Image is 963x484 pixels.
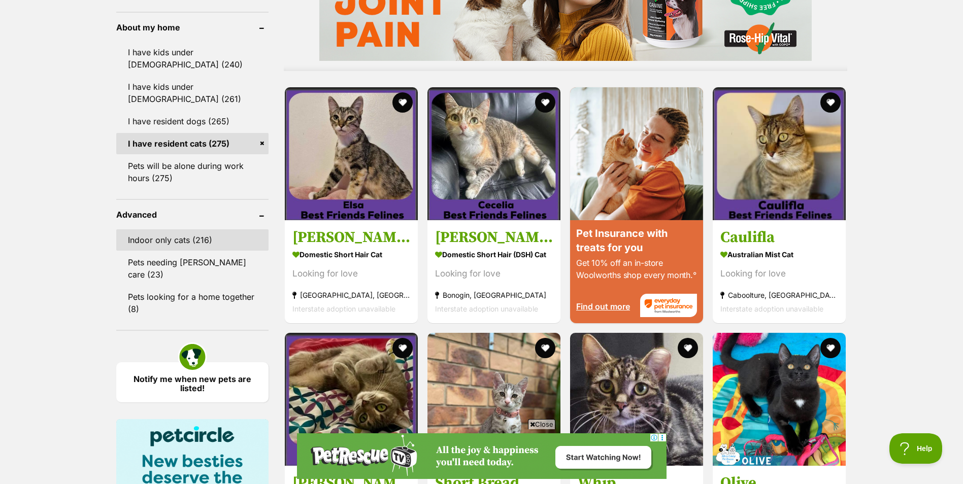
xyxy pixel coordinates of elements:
[292,267,410,281] div: Looking for love
[116,111,269,132] a: I have resident dogs (265)
[435,304,538,313] span: Interstate adoption unavailable
[292,304,395,313] span: Interstate adoption unavailable
[435,247,553,262] strong: Domestic Short Hair (DSH) Cat
[292,228,410,247] h3: [PERSON_NAME]
[116,155,269,189] a: Pets will be alone during work hours (275)
[713,333,846,466] img: Olive - Domestic Short Hair (DSH) Cat
[720,247,838,262] strong: Australian Mist Cat
[116,286,269,320] a: Pets looking for a home together (8)
[678,338,698,358] button: favourite
[392,92,413,113] button: favourite
[889,433,943,464] iframe: Help Scout Beacon - Open
[535,92,555,113] button: favourite
[570,333,703,466] img: Whip - Domestic Short Hair Cat
[720,267,838,281] div: Looking for love
[435,288,553,302] strong: Bonogin, [GEOGRAPHIC_DATA]
[720,304,823,313] span: Interstate adoption unavailable
[285,220,418,323] a: [PERSON_NAME] Domestic Short Hair Cat Looking for love [GEOGRAPHIC_DATA], [GEOGRAPHIC_DATA] Inter...
[392,338,413,358] button: favourite
[427,333,560,466] img: Short Bread - Domestic Medium Hair Cat
[427,220,560,323] a: [PERSON_NAME] Domestic Short Hair (DSH) Cat Looking for love Bonogin, [GEOGRAPHIC_DATA] Interstat...
[116,210,269,219] header: Advanced
[720,288,838,302] strong: Caboolture, [GEOGRAPHIC_DATA]
[528,419,555,429] span: Close
[292,288,410,302] strong: [GEOGRAPHIC_DATA], [GEOGRAPHIC_DATA]
[116,23,269,32] header: About my home
[535,338,555,358] button: favourite
[713,220,846,323] a: Caulifla Australian Mist Cat Looking for love Caboolture, [GEOGRAPHIC_DATA] Interstate adoption u...
[116,133,269,154] a: I have resident cats (275)
[435,267,553,281] div: Looking for love
[116,76,269,110] a: I have kids under [DEMOGRAPHIC_DATA] (261)
[116,229,269,251] a: Indoor only cats (216)
[285,87,418,220] img: Elsa - Domestic Short Hair Cat
[116,42,269,75] a: I have kids under [DEMOGRAPHIC_DATA] (240)
[821,92,841,113] button: favourite
[427,87,560,220] img: Cecelia - Domestic Short Hair (DSH) Cat
[720,228,838,247] h3: Caulifla
[292,247,410,262] strong: Domestic Short Hair Cat
[821,338,841,358] button: favourite
[116,252,269,285] a: Pets needing [PERSON_NAME] care (23)
[285,333,418,466] img: Clary - Domestic Short Hair Cat
[297,433,667,479] iframe: Advertisement
[713,87,846,220] img: Caulifla - Australian Mist Cat
[435,228,553,247] h3: [PERSON_NAME]
[116,362,269,402] a: Notify me when new pets are listed!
